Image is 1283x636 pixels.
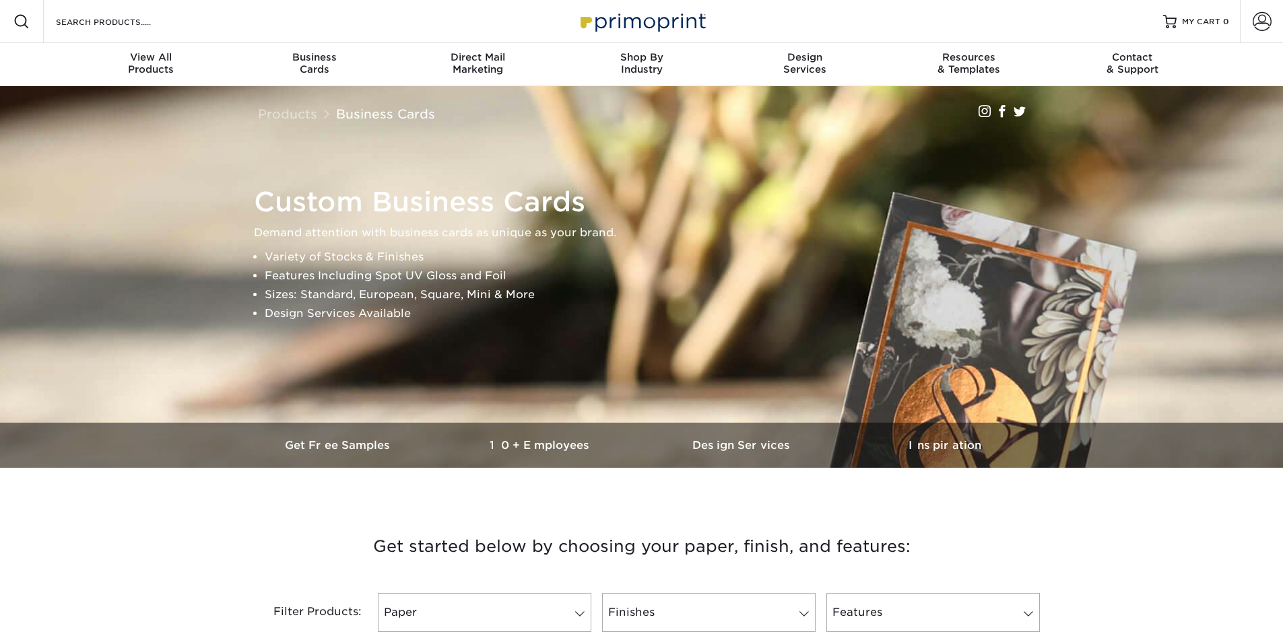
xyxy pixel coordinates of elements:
[560,51,723,75] div: Industry
[238,423,440,468] a: Get Free Samples
[887,51,1051,63] span: Resources
[396,51,560,63] span: Direct Mail
[265,304,1042,323] li: Design Services Available
[844,439,1046,452] h3: Inspiration
[69,51,233,63] span: View All
[254,186,1042,218] h1: Custom Business Cards
[265,285,1042,304] li: Sizes: Standard, European, Square, Mini & More
[440,423,642,468] a: 10+ Employees
[254,223,1042,242] p: Demand attention with business cards as unique as your brand.
[238,439,440,452] h3: Get Free Samples
[642,423,844,468] a: Design Services
[723,43,887,86] a: DesignServices
[336,106,435,121] a: Business Cards
[232,43,396,86] a: BusinessCards
[560,43,723,86] a: Shop ByIndustry
[1051,51,1214,63] span: Contact
[560,51,723,63] span: Shop By
[1051,51,1214,75] div: & Support
[574,7,709,36] img: Primoprint
[826,593,1040,632] a: Features
[1223,17,1229,26] span: 0
[602,593,816,632] a: Finishes
[396,43,560,86] a: Direct MailMarketing
[248,516,1036,577] h3: Get started below by choosing your paper, finish, and features:
[265,248,1042,267] li: Variety of Stocks & Finishes
[396,51,560,75] div: Marketing
[723,51,887,75] div: Services
[258,106,317,121] a: Products
[378,593,591,632] a: Paper
[232,51,396,75] div: Cards
[265,267,1042,285] li: Features Including Spot UV Gloss and Foil
[69,43,233,86] a: View AllProducts
[238,593,372,632] div: Filter Products:
[55,13,186,30] input: SEARCH PRODUCTS.....
[232,51,396,63] span: Business
[887,43,1051,86] a: Resources& Templates
[844,423,1046,468] a: Inspiration
[69,51,233,75] div: Products
[440,439,642,452] h3: 10+ Employees
[723,51,887,63] span: Design
[1051,43,1214,86] a: Contact& Support
[887,51,1051,75] div: & Templates
[1182,16,1220,28] span: MY CART
[642,439,844,452] h3: Design Services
